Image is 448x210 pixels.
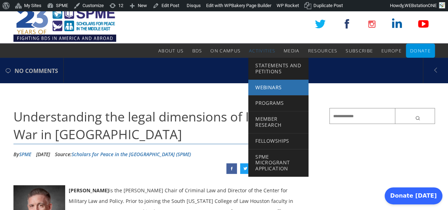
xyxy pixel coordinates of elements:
[255,84,282,91] span: Webinars
[255,137,289,144] span: Fellowships
[346,44,373,58] a: Subscribe
[308,47,337,54] span: Resources
[210,47,240,54] span: On Campus
[158,47,183,54] span: About Us
[248,133,308,149] a: Fellowships
[255,153,290,172] span: SPME Microgrant Application
[55,149,191,160] div: Source:
[381,47,402,54] span: Europe
[226,163,237,174] a: Understanding the legal dimensions of Israel’s War in Gaza
[346,47,373,54] span: Subscribe
[255,100,284,106] span: Programs
[240,163,251,174] a: Understanding the legal dimensions of Israel’s War in Gaza
[255,115,281,128] span: Member Research
[249,44,275,58] a: Activities
[249,47,275,54] span: Activities
[248,149,308,177] a: SPME Microgrant Application
[158,44,183,58] a: About Us
[248,111,308,133] a: Member Research
[36,149,50,160] li: [DATE]
[72,151,191,158] a: Scholars for Peace in the [GEOGRAPHIC_DATA] (SPME)
[381,44,402,58] a: Europe
[284,44,300,58] a: Media
[248,58,308,80] a: Statements and Petitions
[192,44,202,58] a: BDS
[308,44,337,58] a: Resources
[13,108,286,143] span: Understanding the legal dimensions of Israel’s War in [GEOGRAPHIC_DATA]
[410,47,431,54] span: Donate
[210,44,240,58] a: On Campus
[284,47,300,54] span: Media
[255,62,301,75] span: Statements and Petitions
[192,47,202,54] span: BDS
[69,187,109,194] strong: [PERSON_NAME]
[19,151,31,158] a: SPME
[404,3,437,8] span: WEBstationONE
[248,80,308,96] a: Webinars
[410,44,431,58] a: Donate
[248,95,308,111] a: Programs
[15,58,58,83] span: no comments
[13,5,116,44] img: SPME
[13,149,31,160] li: By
